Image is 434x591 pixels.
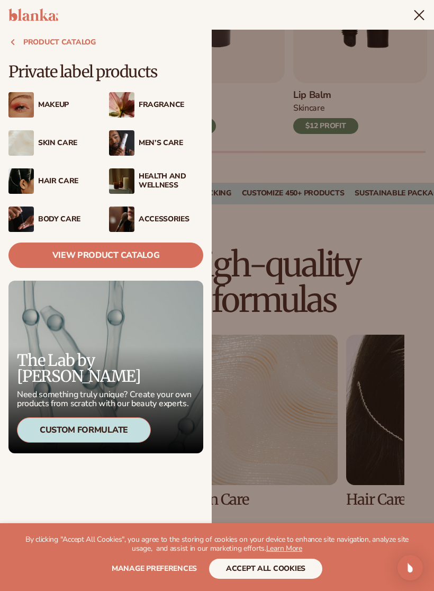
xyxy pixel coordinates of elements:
img: Cream moisturizer swatch. [8,130,34,156]
a: Candles and incense on table. Health And Wellness [109,166,203,196]
div: Fragrance [139,101,203,110]
div: Custom Formulate [17,417,151,443]
a: Cream moisturizer swatch. Skin Care [8,128,103,158]
summary: Menu [413,8,426,21]
div: Men’s Care [139,139,203,148]
p: Need something truly unique? Create your own products from scratch with our beauty experts. [17,390,195,409]
a: Male holding moisturizer bottle. Men’s Care [109,128,203,158]
a: Male hand applying moisturizer. Body Care [8,204,103,234]
p: Private label products [8,64,203,79]
div: Body Care [38,215,103,224]
img: Female with makeup brush. [109,207,134,232]
img: Candles and incense on table. [109,168,134,194]
a: Female hair pulled back with clips. Hair Care [8,166,103,196]
button: accept all cookies [209,559,322,579]
img: Female with glitter eye makeup. [8,92,34,118]
img: logo [8,8,58,21]
img: Female hair pulled back with clips. [8,168,34,194]
div: Health And Wellness [139,172,203,190]
div: Skin Care [38,139,103,148]
img: Male holding moisturizer bottle. [109,130,134,156]
a: Female with makeup brush. Accessories [109,204,203,234]
button: Manage preferences [112,559,197,579]
a: Microscopic product formula. The Lab by [PERSON_NAME] Need something truly unique? Create your ow... [8,281,203,453]
a: Pink blooming flower. Fragrance [109,90,203,120]
div: Open Intercom Messenger [397,555,423,580]
span: Manage preferences [112,563,197,574]
p: The Lab by [PERSON_NAME] [17,352,195,384]
img: Male hand applying moisturizer. [8,207,34,232]
img: Pink blooming flower. [109,92,134,118]
div: Accessories [139,215,203,224]
a: View Product Catalog [8,243,203,268]
a: Learn More [266,543,302,553]
div: Hair Care [38,177,103,186]
div: Makeup [38,101,103,110]
p: By clicking "Accept All Cookies", you agree to the storing of cookies on your device to enhance s... [21,535,413,553]
a: Female with glitter eye makeup. Makeup [8,90,103,120]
